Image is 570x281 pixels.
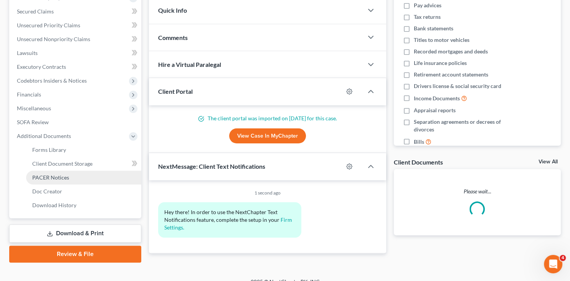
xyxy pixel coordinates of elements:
a: Forms Library [26,143,141,157]
a: Doc Creator [26,185,141,198]
span: Codebtors Insiders & Notices [17,77,87,84]
span: Miscellaneous [17,105,51,111]
span: Unsecured Nonpriority Claims [17,36,90,42]
a: Download History [26,198,141,212]
span: Pay advices [414,2,441,9]
span: Hey there! In order to use the NextChapter Text Notifications feature, complete the setup in your [164,209,279,223]
span: Life insurance policies [414,59,467,67]
span: Income Documents [414,95,460,102]
span: Bank statements [414,25,453,32]
span: Secured Claims [17,8,54,15]
a: Secured Claims [11,5,141,18]
span: Bills [414,138,424,146]
span: NextMessage: Client Text Notifications [158,163,265,170]
span: Executory Contracts [17,63,66,70]
a: Executory Contracts [11,60,141,74]
span: Separation agreements or decrees of divorces [414,118,512,133]
span: Financials [17,91,41,98]
a: Firm Settings. [164,216,293,231]
span: Recorded mortgages and deeds [414,48,488,55]
a: Lawsuits [11,46,141,60]
a: View All [539,159,558,165]
span: Download History [32,202,76,208]
a: Download & Print [9,224,141,243]
span: Doc Creator [32,188,62,195]
span: Forms Library [32,146,66,153]
div: Client Documents [394,158,443,166]
span: Hire a Virtual Paralegal [158,61,221,68]
p: The client portal was imported on [DATE] for this case. [158,115,377,122]
p: Please wait... [394,188,561,195]
div: 1 second ago [158,190,377,196]
a: Review & File [9,246,141,263]
span: Tax returns [414,13,441,21]
span: Unsecured Priority Claims [17,22,80,28]
span: Quick Info [158,7,187,14]
span: SOFA Review [17,119,49,125]
iframe: Intercom live chat [544,255,562,273]
span: Lawsuits [17,50,38,56]
span: Client Document Storage [32,160,93,167]
span: PACER Notices [32,174,69,181]
a: Unsecured Priority Claims [11,18,141,32]
span: Titles to motor vehicles [414,36,469,44]
span: 4 [560,255,566,261]
span: Drivers license & social security card [414,82,501,90]
a: Unsecured Nonpriority Claims [11,32,141,46]
a: Client Document Storage [26,157,141,171]
span: Client Portal [158,88,193,95]
span: Appraisal reports [414,106,456,114]
a: View Case in MyChapter [229,128,306,144]
span: Additional Documents [17,133,71,139]
a: PACER Notices [26,171,141,185]
a: SOFA Review [11,115,141,129]
span: Comments [158,34,188,41]
span: Retirement account statements [414,71,488,78]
